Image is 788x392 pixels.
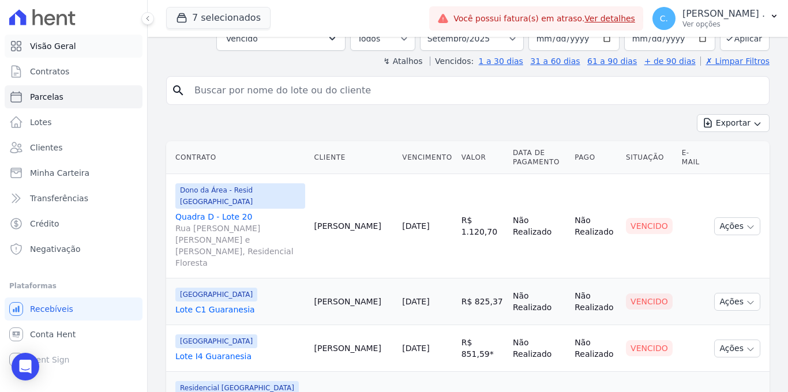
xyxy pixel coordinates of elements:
span: Minha Carteira [30,167,89,179]
th: Vencimento [397,141,456,174]
a: 61 a 90 dias [587,56,637,66]
a: Conta Hent [5,323,142,346]
td: [PERSON_NAME] [310,278,398,325]
span: Transferências [30,193,88,204]
button: Aplicar [720,26,770,51]
td: R$ 1.120,70 [457,174,508,278]
div: Plataformas [9,279,138,293]
span: Crédito [30,218,59,229]
td: Não Realizado [570,325,621,372]
span: [GEOGRAPHIC_DATA] [175,334,257,348]
td: Não Realizado [508,325,570,372]
div: Vencido [626,340,673,356]
span: Lotes [30,116,52,128]
a: Contratos [5,60,142,83]
a: [DATE] [402,297,429,306]
span: [GEOGRAPHIC_DATA] [175,288,257,301]
a: + de 90 dias [644,56,696,66]
a: Lote C1 Guaranesia [175,304,305,315]
a: Lote I4 Guaranesia [175,350,305,362]
th: Situação [621,141,677,174]
a: Lotes [5,111,142,134]
td: R$ 825,37 [457,278,508,325]
a: Clientes [5,136,142,159]
a: Transferências [5,187,142,210]
p: Ver opções [682,20,765,29]
span: Parcelas [30,91,63,103]
a: Recebíveis [5,297,142,321]
a: Negativação [5,238,142,261]
a: [DATE] [402,344,429,353]
button: C. [PERSON_NAME] . Ver opções [643,2,788,35]
button: Ações [714,217,760,235]
span: Recebíveis [30,303,73,315]
a: Quadra D - Lote 20Rua [PERSON_NAME] [PERSON_NAME] e [PERSON_NAME], Residencial Floresta [175,211,305,269]
a: ✗ Limpar Filtros [700,56,770,66]
div: Vencido [626,218,673,234]
button: Exportar [697,114,770,132]
i: search [171,84,185,97]
a: 1 a 30 dias [479,56,523,66]
span: Visão Geral [30,40,76,52]
button: Ações [714,293,760,311]
th: Valor [457,141,508,174]
label: Vencidos: [430,56,474,66]
button: 7 selecionados [166,7,271,29]
label: ↯ Atalhos [383,56,422,66]
button: Ações [714,340,760,357]
td: [PERSON_NAME] [310,325,398,372]
span: Você possui fatura(s) em atraso. [453,13,635,25]
a: [DATE] [402,221,429,231]
th: Data de Pagamento [508,141,570,174]
th: E-mail [677,141,710,174]
span: Rua [PERSON_NAME] [PERSON_NAME] e [PERSON_NAME], Residencial Floresta [175,223,305,269]
span: Clientes [30,142,62,153]
button: Vencido [216,27,346,51]
th: Pago [570,141,621,174]
span: Conta Hent [30,329,76,340]
td: [PERSON_NAME] [310,174,398,278]
a: Crédito [5,212,142,235]
span: C. [660,14,668,22]
td: Não Realizado [508,174,570,278]
span: Negativação [30,243,81,255]
td: Não Realizado [570,174,621,278]
p: [PERSON_NAME] . [682,8,765,20]
a: Ver detalhes [584,14,635,23]
a: Minha Carteira [5,161,142,184]
a: 31 a 60 dias [530,56,580,66]
span: Vencido [226,32,258,46]
span: Dono da Área - Resid [GEOGRAPHIC_DATA] [175,183,305,209]
span: Contratos [30,66,69,77]
th: Contrato [166,141,310,174]
td: Não Realizado [508,278,570,325]
div: Open Intercom Messenger [12,353,39,380]
td: R$ 851,59 [457,325,508,372]
td: Não Realizado [570,278,621,325]
a: Parcelas [5,85,142,108]
input: Buscar por nome do lote ou do cliente [187,79,764,102]
div: Vencido [626,293,673,310]
th: Cliente [310,141,398,174]
a: Visão Geral [5,35,142,58]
